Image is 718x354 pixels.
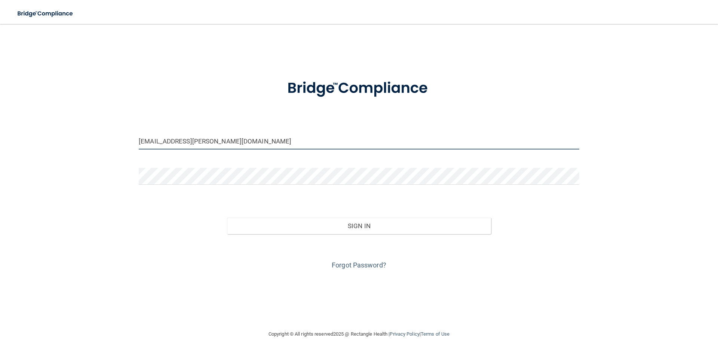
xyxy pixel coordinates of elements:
a: Forgot Password? [332,261,386,269]
input: Email [139,133,579,149]
a: Terms of Use [421,331,449,337]
a: Privacy Policy [390,331,419,337]
div: Copyright © All rights reserved 2025 @ Rectangle Health | | [223,322,495,346]
img: bridge_compliance_login_screen.278c3ca4.svg [272,69,446,108]
img: bridge_compliance_login_screen.278c3ca4.svg [11,6,80,21]
button: Sign In [227,218,491,234]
